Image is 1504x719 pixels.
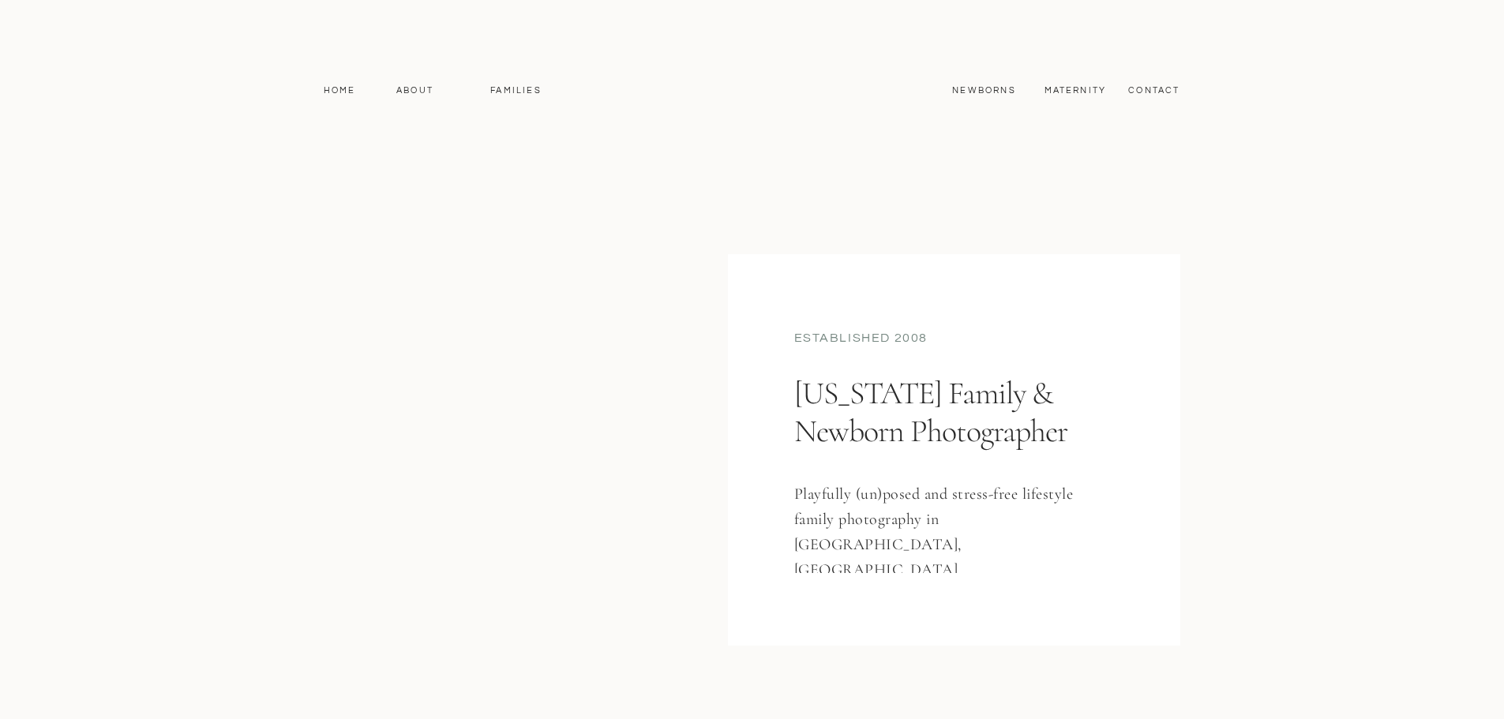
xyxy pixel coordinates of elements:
a: Families [481,84,552,98]
a: Home [317,84,363,98]
a: About [392,84,438,98]
h3: Playfully (un)posed and stress-free lifestyle family photography in [GEOGRAPHIC_DATA], [GEOGRAPHI... [794,481,1092,573]
h1: [US_STATE] Family & Newborn Photographer [794,374,1107,511]
div: established 2008 [794,329,1115,350]
a: MAternity [1045,84,1105,98]
a: Newborns [947,84,1022,98]
a: contact [1120,84,1189,98]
